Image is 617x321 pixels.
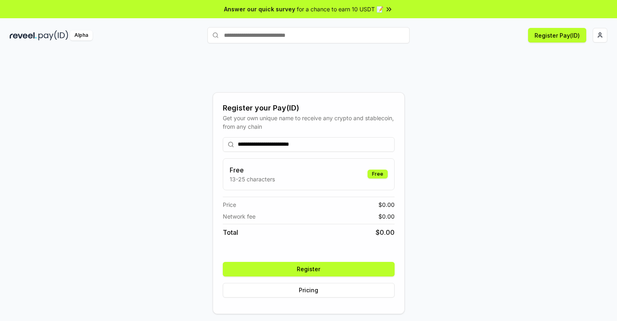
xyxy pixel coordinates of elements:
[223,200,236,209] span: Price
[223,114,395,131] div: Get your own unique name to receive any crypto and stablecoin, from any chain
[223,283,395,298] button: Pricing
[38,30,68,40] img: pay_id
[223,212,256,221] span: Network fee
[223,262,395,276] button: Register
[368,170,388,179] div: Free
[376,227,395,237] span: $ 0.00
[70,30,93,40] div: Alpha
[528,28,586,43] button: Register Pay(ID)
[230,175,275,183] p: 13-25 characters
[378,200,395,209] span: $ 0.00
[10,30,37,40] img: reveel_dark
[223,102,395,114] div: Register your Pay(ID)
[223,227,238,237] span: Total
[224,5,295,13] span: Answer our quick survey
[378,212,395,221] span: $ 0.00
[297,5,383,13] span: for a chance to earn 10 USDT 📝
[230,165,275,175] h3: Free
